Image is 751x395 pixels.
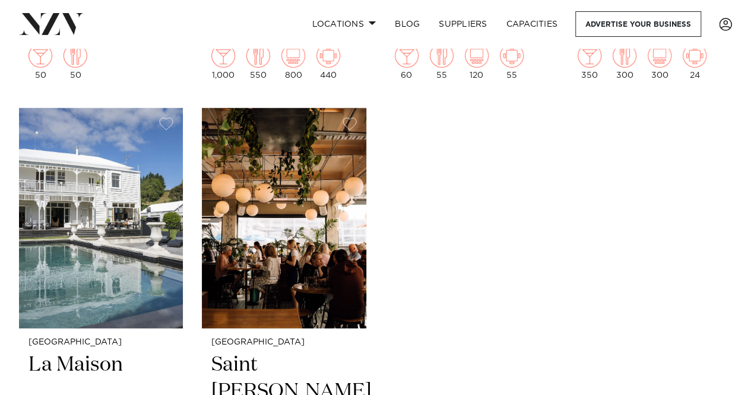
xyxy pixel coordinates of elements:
img: nzv-logo.png [19,13,84,34]
img: cocktail.png [28,44,52,68]
div: 120 [465,44,489,80]
a: Capacities [497,11,568,37]
div: 50 [64,44,87,80]
small: [GEOGRAPHIC_DATA] [211,338,356,347]
img: theatre.png [281,44,305,68]
div: 350 [578,44,601,80]
a: SUPPLIERS [429,11,496,37]
img: cocktail.png [578,44,601,68]
div: 300 [648,44,671,80]
div: 440 [316,44,340,80]
img: dining.png [613,44,636,68]
small: [GEOGRAPHIC_DATA] [28,338,173,347]
img: dining.png [430,44,454,68]
img: cocktail.png [211,44,235,68]
a: Locations [302,11,385,37]
div: 55 [500,44,524,80]
img: meeting.png [316,44,340,68]
div: 24 [683,44,706,80]
img: dining.png [246,44,270,68]
img: meeting.png [500,44,524,68]
div: 550 [246,44,270,80]
a: BLOG [385,11,429,37]
img: theatre.png [648,44,671,68]
img: meeting.png [683,44,706,68]
img: theatre.png [465,44,489,68]
div: 60 [395,44,419,80]
div: 55 [430,44,454,80]
div: 50 [28,44,52,80]
img: dining.png [64,44,87,68]
img: cocktail.png [395,44,419,68]
div: 800 [281,44,305,80]
a: Advertise your business [575,11,701,37]
div: 1,000 [211,44,235,80]
div: 300 [613,44,636,80]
